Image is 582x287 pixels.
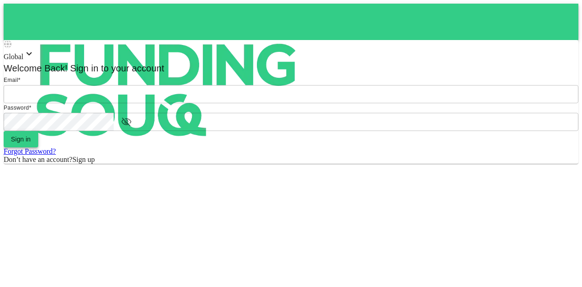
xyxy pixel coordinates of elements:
span: Password [4,105,29,111]
span: Don’t have an account? [4,156,72,163]
input: email [4,85,578,103]
span: Sign in to your account [68,63,165,73]
input: password [4,113,114,131]
span: Welcome Back! [4,63,68,73]
a: logo [4,4,578,40]
span: Email [4,77,18,83]
a: Forgot Password? [4,147,56,155]
button: Sign in [4,131,38,147]
img: logo [4,4,331,176]
span: Sign up [72,156,95,163]
div: Global [4,48,578,61]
